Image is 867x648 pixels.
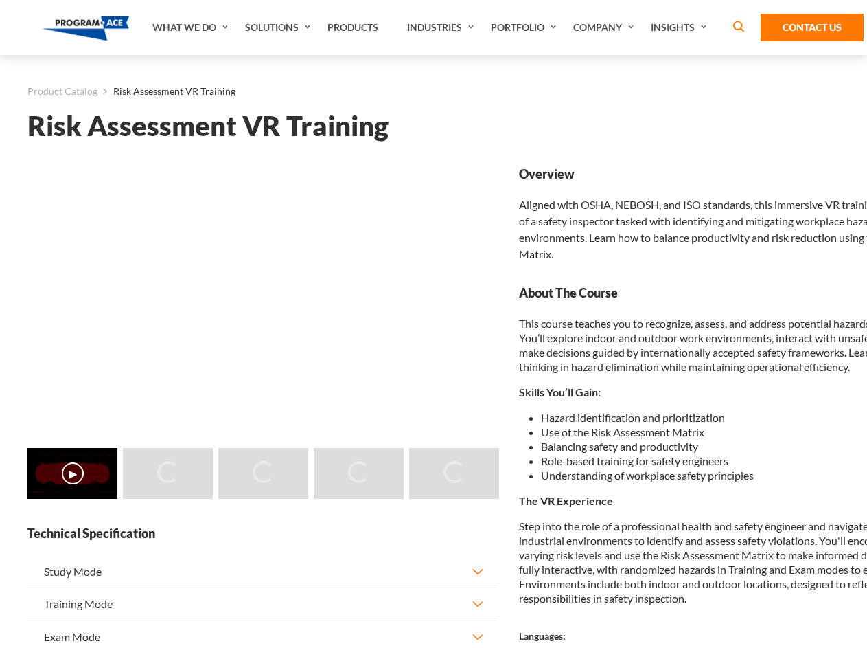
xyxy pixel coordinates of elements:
[27,166,497,430] iframe: Risk Assessment VR Training - Video 0
[43,16,130,41] img: Program-Ace
[27,588,497,620] button: Training Mode
[27,82,97,100] a: Product Catalog
[62,462,84,484] button: ▶
[519,630,566,642] strong: Languages:
[27,448,117,499] img: Risk Assessment VR Training - Video 0
[761,14,864,41] a: Contact Us
[27,556,497,588] button: Study Mode
[27,525,497,542] strong: Technical Specification
[97,82,235,100] li: Risk Assessment VR Training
